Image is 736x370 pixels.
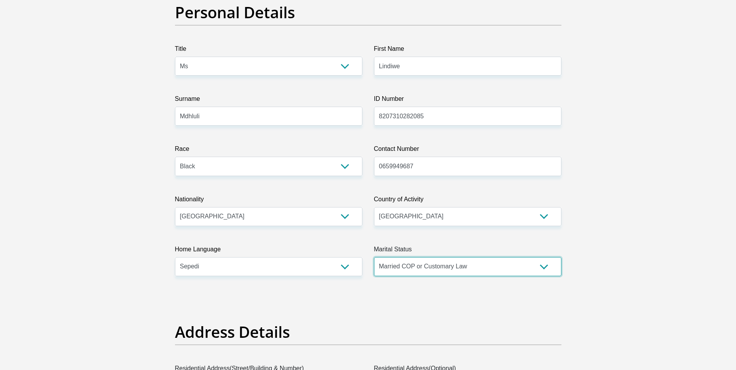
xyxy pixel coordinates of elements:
input: Contact Number [374,157,561,176]
label: Race [175,144,362,157]
label: Title [175,44,362,57]
input: Surname [175,107,362,126]
label: Home Language [175,245,362,257]
input: ID Number [374,107,561,126]
label: First Name [374,44,561,57]
label: Country of Activity [374,195,561,207]
label: Marital Status [374,245,561,257]
h2: Personal Details [175,3,561,22]
input: First Name [374,57,561,76]
label: Surname [175,94,362,107]
label: Nationality [175,195,362,207]
label: Contact Number [374,144,561,157]
h2: Address Details [175,323,561,341]
label: ID Number [374,94,561,107]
